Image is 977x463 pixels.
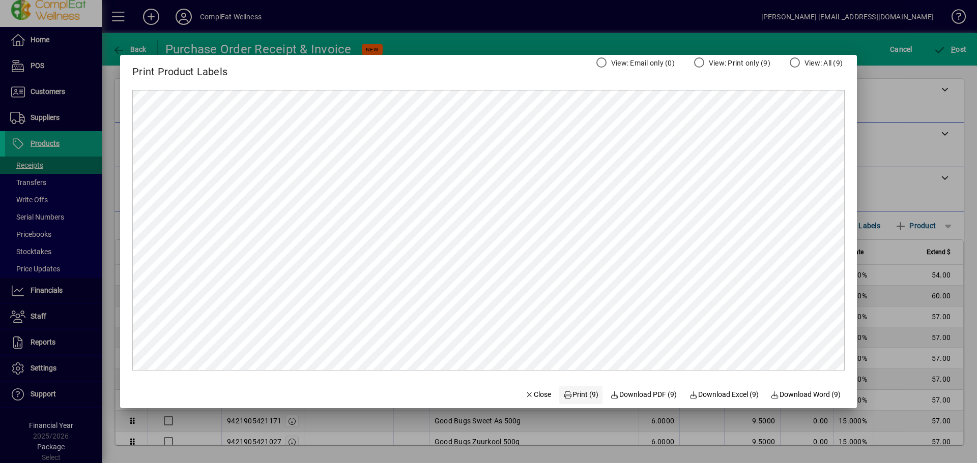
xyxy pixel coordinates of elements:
[611,389,677,400] span: Download PDF (9)
[689,389,759,400] span: Download Excel (9)
[525,389,552,400] span: Close
[521,386,556,404] button: Close
[559,386,602,404] button: Print (9)
[707,58,770,68] label: View: Print only (9)
[563,389,598,400] span: Print (9)
[607,386,681,404] a: Download PDF (9)
[609,58,675,68] label: View: Email only (0)
[771,389,841,400] span: Download Word (9)
[802,58,843,68] label: View: All (9)
[767,386,845,404] button: Download Word (9)
[120,55,240,80] h2: Print Product Labels
[685,386,763,404] button: Download Excel (9)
